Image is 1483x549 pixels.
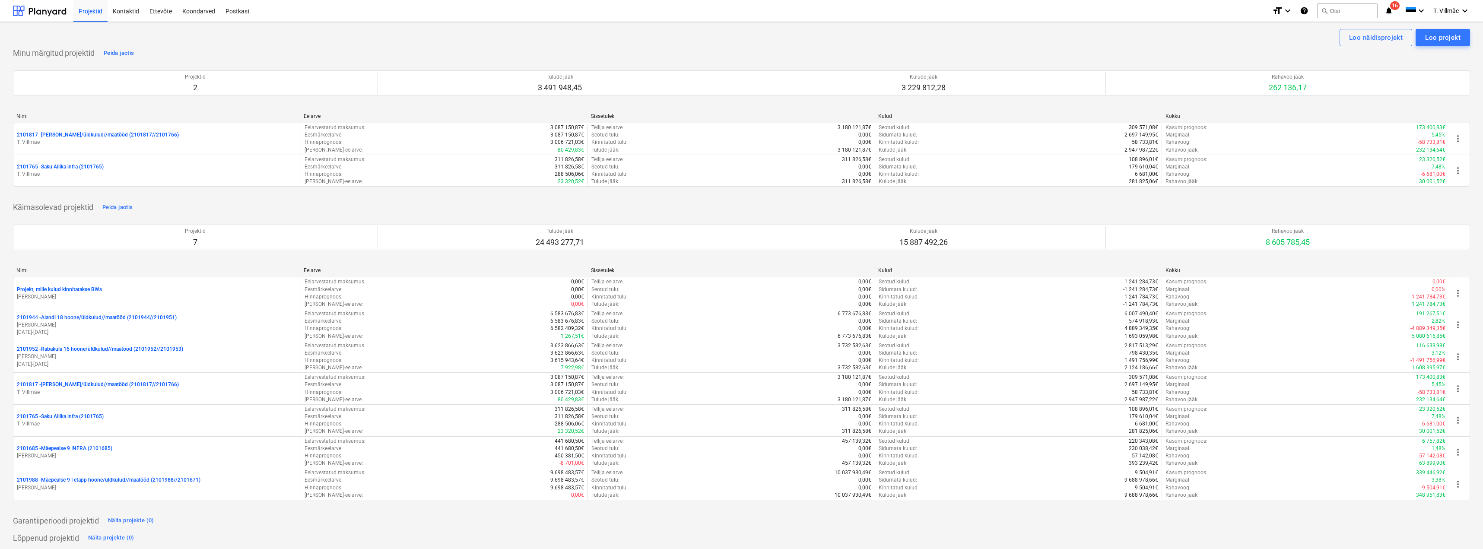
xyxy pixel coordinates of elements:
p: [PERSON_NAME] [17,452,297,460]
p: 58 733,81€ [1132,389,1158,396]
p: Kasumiprognoos : [1165,374,1207,381]
p: Kulude jääk [902,73,946,81]
p: 6 583 676,83€ [550,310,584,317]
p: -1 241 284,73€ [1123,286,1158,293]
p: Sidumata kulud : [879,413,917,420]
p: 2101952 - Rabaküla 16 hoone/üldkulud//maatööd (2101952//2101953) [17,346,183,353]
p: Kasumiprognoos : [1165,406,1207,413]
p: 58 733,81€ [1132,139,1158,146]
p: Seotud kulud : [879,406,911,413]
p: Kasumiprognoos : [1165,124,1207,131]
p: Tulude jääk : [591,146,619,154]
p: 0,00€ [571,301,584,308]
p: 281 825,06€ [1129,178,1158,185]
div: Projekt, mille kulud kinnitatakse BWs[PERSON_NAME] [17,286,297,301]
p: Hinnaprognoos : [305,357,343,364]
p: 24 493 277,71 [536,237,584,248]
p: Eesmärkeelarve : [305,413,343,420]
p: 0,00€ [1432,278,1445,286]
div: 2101944 -Aiandi 18 hoone/üldkulud//maatööd (2101944//2101951)[PERSON_NAME][DATE]-[DATE] [17,314,297,336]
p: T. Villmäe [17,389,297,396]
p: 3 180 121,87€ [838,146,871,154]
p: Kinnitatud tulu : [591,389,628,396]
p: Tellija eelarve : [591,374,624,381]
p: Sidumata kulud : [879,286,917,293]
button: Peida jaotis [100,200,135,214]
p: 0,00€ [571,278,584,286]
p: Rahavoog : [1165,357,1191,364]
p: -58 733,81€ [1418,389,1445,396]
p: Rahavoo jääk : [1165,301,1199,308]
button: Näita projekte (0) [106,514,156,528]
p: Hinnaprognoos : [305,389,343,396]
p: 23 320,52€ [558,178,584,185]
span: more_vert [1453,479,1463,489]
p: 179 610,04€ [1129,413,1158,420]
p: Kulude jääk : [879,301,908,308]
p: 3 180 121,87€ [838,374,871,381]
p: Seotud tulu : [591,381,619,388]
p: 0,00€ [858,163,871,171]
span: more_vert [1453,384,1463,394]
p: 3 491 948,45 [538,83,582,93]
div: Näita projekte (0) [108,516,154,526]
p: -1 241 784,73€ [1123,301,1158,308]
p: Kulude jääk : [879,396,908,403]
div: Kokku [1165,267,1446,273]
p: 1 241 284,73€ [1124,278,1158,286]
p: 6 582 409,32€ [550,325,584,332]
p: 2 [185,83,206,93]
p: Marginaal : [1165,163,1191,171]
p: 2101685 - Mäepealse 9 INFRA (2101685) [17,445,112,452]
p: Seotud kulud : [879,278,911,286]
div: 2101988 -Mäepealse 9 I etapp hoone/üldkulud//maatööd (2101988//2101671)[PERSON_NAME] [17,476,297,491]
p: Seotud kulud : [879,342,911,349]
p: Rahavoog : [1165,325,1191,332]
p: Kasumiprognoos : [1165,278,1207,286]
p: Tulude jääk : [591,364,619,371]
p: -4 889 349,35€ [1410,325,1445,332]
p: Käimasolevad projektid [13,202,93,213]
p: Seotud kulud : [879,156,911,163]
span: 16 [1390,1,1400,10]
p: 3 180 121,87€ [838,124,871,131]
p: Seotud kulud : [879,124,911,131]
p: Hinnaprognoos : [305,293,343,301]
p: Eelarvestatud maksumus : [305,124,365,131]
div: Näita projekte (0) [88,533,134,543]
p: Seotud tulu : [591,286,619,293]
div: Loo näidisprojekt [1349,32,1403,43]
div: Kokku [1165,113,1446,119]
p: 23 320,52€ [1419,156,1445,163]
p: 23 320,52€ [1419,406,1445,413]
p: 288 506,06€ [555,171,584,178]
p: 0,00€ [858,381,871,388]
span: more_vert [1453,288,1463,298]
p: Rahavoo jääk [1269,73,1307,81]
div: 2101765 -Saku Allika infra (2101765)T. Villmäe [17,163,297,178]
p: 116 638,98€ [1416,342,1445,349]
p: Tellija eelarve : [591,310,624,317]
div: Sissetulek [591,113,871,119]
p: [PERSON_NAME] [17,321,297,329]
p: 2 124 186,66€ [1124,364,1158,371]
p: Marginaal : [1165,349,1191,357]
p: 2101944 - Aiandi 18 hoone/üldkulud//maatööd (2101944//2101951) [17,314,177,321]
p: Minu märgitud projektid [13,48,95,58]
p: 7 [185,237,206,248]
iframe: Chat Widget [1440,508,1483,549]
p: 1 491 756,99€ [1124,357,1158,364]
p: 6 773 676,83€ [838,310,871,317]
p: Tulude jääk [536,228,584,235]
p: Rahavoog : [1165,293,1191,301]
p: -58 733,81€ [1418,139,1445,146]
p: 3 180 121,87€ [838,396,871,403]
div: 2101685 -Mäepealse 9 INFRA (2101685)[PERSON_NAME] [17,445,297,460]
div: 2101952 -Rabaküla 16 hoone/üldkulud//maatööd (2101952//2101953)[PERSON_NAME][DATE]-[DATE] [17,346,297,368]
p: 262 136,17 [1269,83,1307,93]
p: Kulude jääk : [879,364,908,371]
p: Sidumata kulud : [879,381,917,388]
p: 3 732 582,63€ [838,364,871,371]
p: 6 583 676,83€ [550,317,584,325]
p: Seotud tulu : [591,317,619,325]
